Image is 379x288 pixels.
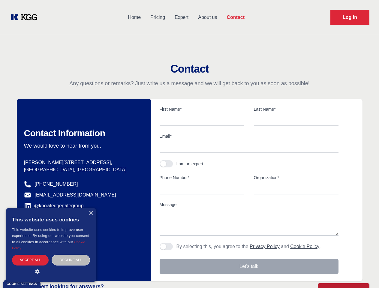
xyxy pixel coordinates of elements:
[176,243,321,250] p: By selecting this, you agree to the and .
[123,10,146,25] a: Home
[160,133,338,139] label: Email*
[330,10,369,25] a: Request Demo
[193,10,222,25] a: About us
[24,142,142,149] p: We would love to hear from you.
[222,10,249,25] a: Contact
[146,10,170,25] a: Pricing
[176,161,203,167] div: I am an expert
[160,175,244,181] label: Phone Number*
[160,202,338,208] label: Message
[35,181,78,188] a: [PHONE_NUMBER]
[349,259,379,288] iframe: Chat Widget
[7,80,372,87] p: Any questions or remarks? Just write us a message and we will get back to you as soon as possible!
[24,128,142,139] h2: Contact Information
[24,159,142,166] p: [PERSON_NAME][STREET_ADDRESS],
[12,255,49,265] div: Accept all
[160,259,338,274] button: Let's talk
[89,211,93,215] div: Close
[52,255,90,265] div: Decline all
[254,175,338,181] label: Organization*
[12,240,85,250] a: Cookie Policy
[24,202,84,209] a: @knowledgegategroup
[160,106,244,112] label: First Name*
[7,282,37,286] div: Cookie settings
[290,244,319,249] a: Cookie Policy
[254,106,338,112] label: Last Name*
[12,212,90,227] div: This website uses cookies
[35,191,116,199] a: [EMAIL_ADDRESS][DOMAIN_NAME]
[7,63,372,75] h2: Contact
[250,244,280,249] a: Privacy Policy
[24,166,142,173] p: [GEOGRAPHIC_DATA], [GEOGRAPHIC_DATA]
[170,10,193,25] a: Expert
[12,228,89,244] span: This website uses cookies to improve user experience. By using our website you consent to all coo...
[10,13,42,22] a: KOL Knowledge Platform: Talk to Key External Experts (KEE)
